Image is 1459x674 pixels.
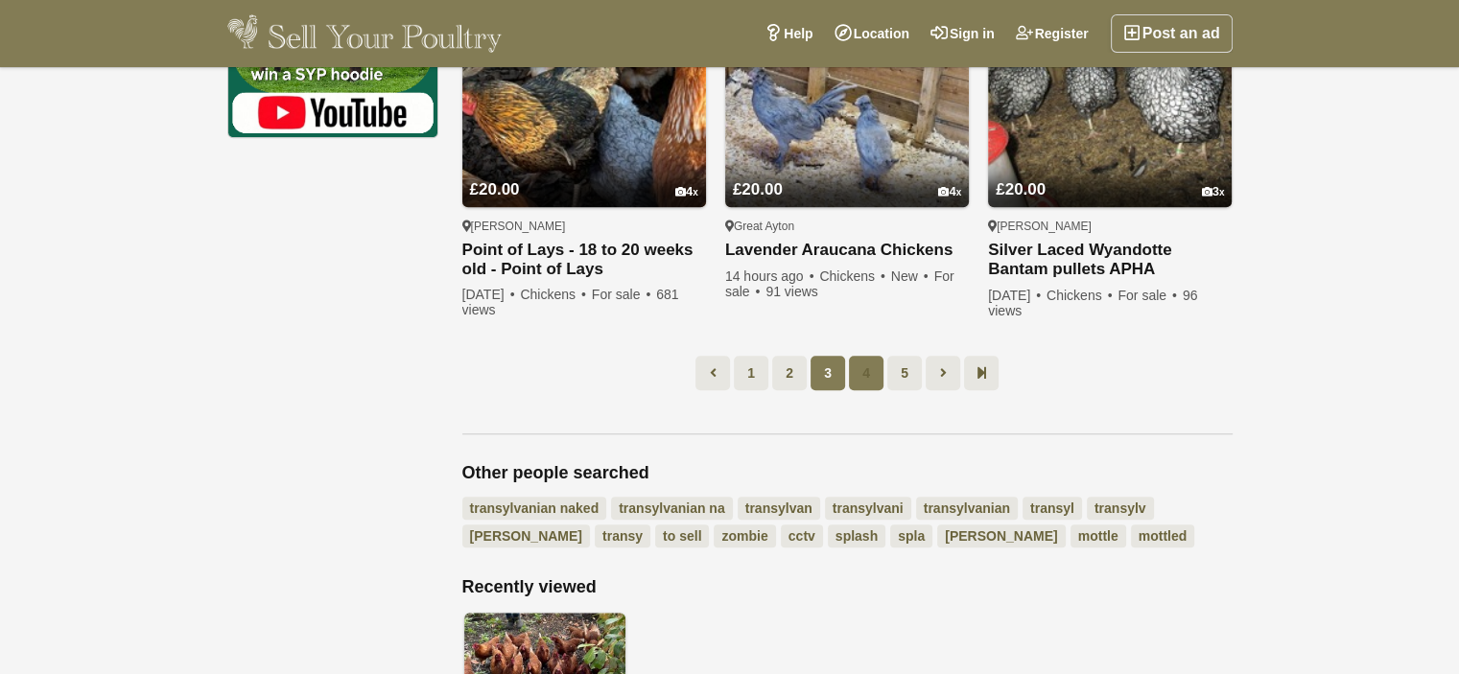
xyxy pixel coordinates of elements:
[655,524,709,547] a: to sell
[1111,14,1233,53] a: Post an ad
[725,268,816,284] span: 14 hours ago
[891,268,930,284] span: New
[988,219,1232,234] div: [PERSON_NAME]
[1071,524,1126,547] a: mottle
[462,463,1233,484] h2: Other people searched
[988,288,1043,303] span: [DATE]
[781,524,823,547] a: cctv
[772,356,807,390] a: 2
[1131,524,1195,547] a: mottled
[738,497,820,520] a: transylvan
[462,497,607,520] a: transylvanian naked
[938,185,961,199] div: 4
[1087,497,1154,520] a: transylv
[611,497,733,520] a: transylvanian na
[725,268,954,299] span: For sale
[1005,14,1099,53] a: Register
[819,268,887,284] span: Chickens
[725,241,969,261] a: Lavender Araucana Chickens
[811,356,845,390] span: 3
[988,241,1232,280] a: Silver Laced Wyandotte Bantam pullets APHA Registered.
[462,287,679,317] span: 681 views
[714,524,775,547] a: zombie
[887,356,922,390] a: 5
[825,497,911,520] a: transylvani
[734,356,768,390] a: 1
[988,288,1197,318] span: 96 views
[725,219,969,234] div: Great Ayton
[462,287,517,302] span: [DATE]
[1202,185,1225,199] div: 3
[227,14,503,53] img: Sell Your Poultry
[1047,288,1115,303] span: Chickens
[996,180,1046,198] span: £20.00
[595,524,650,547] a: transy
[937,524,1065,547] a: [PERSON_NAME]
[765,284,817,299] span: 91 views
[462,524,590,547] a: [PERSON_NAME]
[988,144,1232,207] a: £20.00 3
[520,287,588,302] span: Chickens
[675,185,698,199] div: 4
[733,180,783,198] span: £20.00
[1023,497,1082,520] a: transyl
[824,14,920,53] a: Location
[849,356,883,390] a: 4
[1118,288,1178,303] span: For sale
[920,14,1005,53] a: Sign in
[754,14,823,53] a: Help
[462,144,706,207] a: £20.00 4
[592,287,652,302] span: For sale
[462,219,706,234] div: [PERSON_NAME]
[916,497,1018,520] a: transylvanian
[828,524,885,547] a: splash
[725,144,969,207] a: £20.00 4
[890,524,932,547] a: spla
[470,180,520,198] span: £20.00
[462,241,706,279] a: Point of Lays - 18 to 20 weeks old - Point of Lays
[462,577,1233,598] h2: Recently viewed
